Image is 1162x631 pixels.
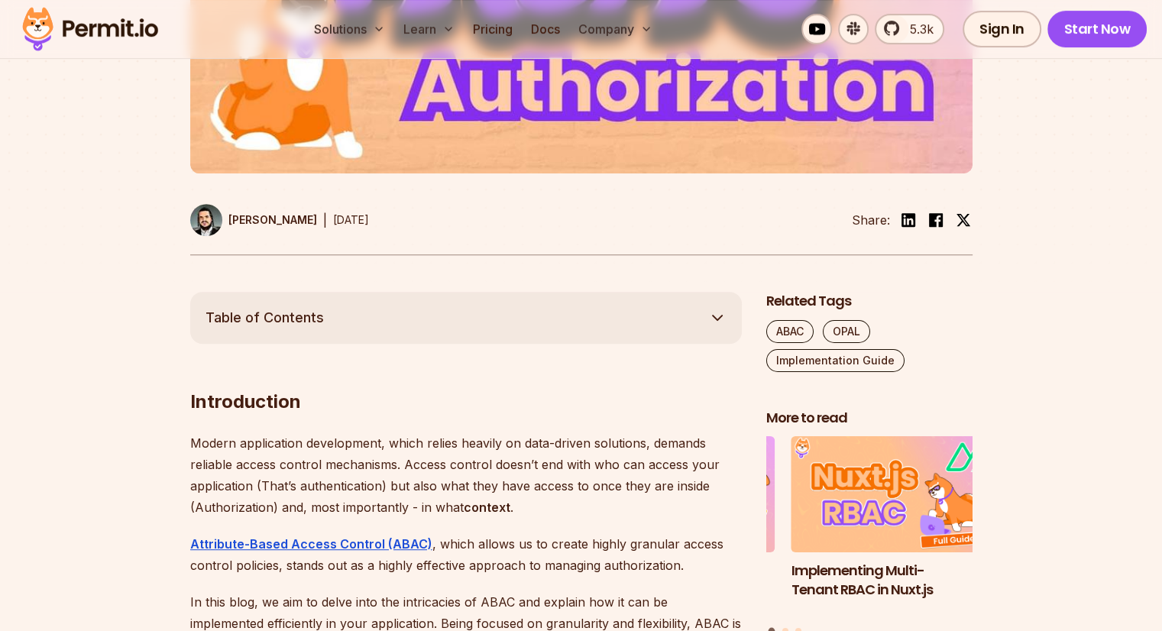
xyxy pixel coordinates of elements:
[791,561,998,600] h3: Implementing Multi-Tenant RBAC in Nuxt.js
[568,561,775,618] h3: Policy-Based Access Control (PBAC) Isn’t as Great as You Think
[190,533,742,576] p: , which allows us to create highly granular access control policies, stands out as a highly effec...
[397,14,461,44] button: Learn
[467,14,519,44] a: Pricing
[525,14,566,44] a: Docs
[190,204,317,236] a: [PERSON_NAME]
[823,320,870,343] a: OPAL
[927,211,945,229] img: facebook
[190,292,742,344] button: Table of Contents
[15,3,165,55] img: Permit logo
[852,211,890,229] li: Share:
[190,536,432,552] a: Attribute-Based Access Control (ABAC)
[206,307,324,328] span: Table of Contents
[333,213,369,226] time: [DATE]
[956,212,971,228] img: twitter
[791,436,998,618] li: 1 of 3
[766,409,973,428] h2: More to read
[568,436,775,618] li: 3 of 3
[568,436,775,552] img: Policy-Based Access Control (PBAC) Isn’t as Great as You Think
[228,212,317,228] p: [PERSON_NAME]
[464,500,510,515] strong: context
[875,14,944,44] a: 5.3k
[791,436,998,552] img: Implementing Multi-Tenant RBAC in Nuxt.js
[308,14,391,44] button: Solutions
[901,20,934,38] span: 5.3k
[190,204,222,236] img: Gabriel L. Manor
[1047,11,1147,47] a: Start Now
[899,211,918,229] img: linkedin
[323,211,327,229] div: |
[766,292,973,311] h2: Related Tags
[572,14,659,44] button: Company
[963,11,1041,47] a: Sign In
[766,320,814,343] a: ABAC
[766,349,905,372] a: Implementation Guide
[791,436,998,618] a: Implementing Multi-Tenant RBAC in Nuxt.jsImplementing Multi-Tenant RBAC in Nuxt.js
[190,432,742,518] p: Modern application development, which relies heavily on data-driven solutions, demands reliable a...
[190,390,301,413] strong: Introduction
